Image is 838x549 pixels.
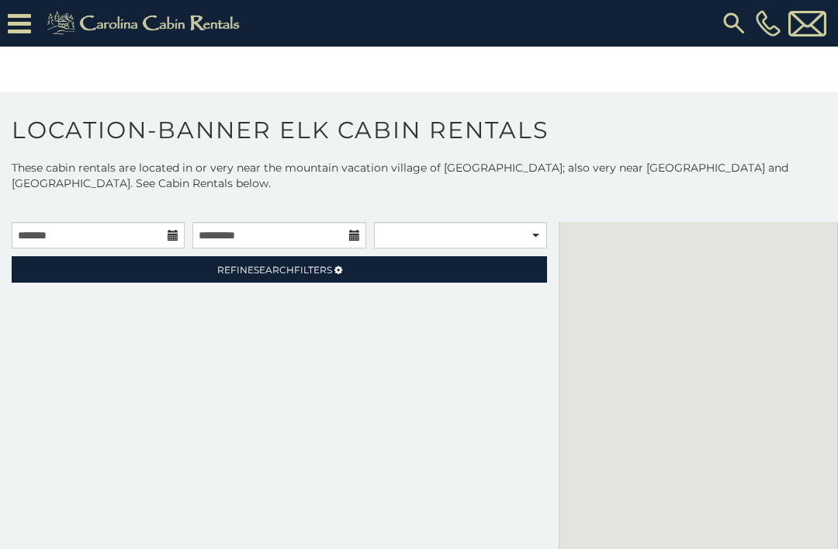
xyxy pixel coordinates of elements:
img: search-regular.svg [720,9,748,37]
img: Khaki-logo.png [39,8,253,39]
a: RefineSearchFilters [12,256,547,283]
span: Refine Filters [217,264,332,276]
a: [PHONE_NUMBER] [752,10,784,36]
span: Search [254,264,294,276]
